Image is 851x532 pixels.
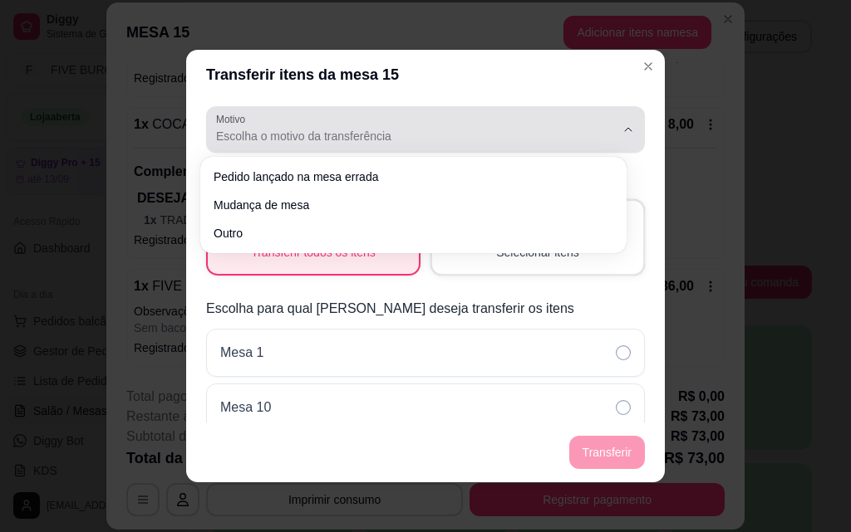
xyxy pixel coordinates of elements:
[186,50,665,100] header: Transferir itens da mesa 15
[214,225,597,242] span: Outro
[220,398,271,417] p: Mesa 10
[206,299,645,319] p: Escolha para qual [PERSON_NAME] deseja transferir os itens
[214,168,597,185] span: Pedido lançado na mesa errada
[214,197,597,213] span: Mudança de mesa
[635,53,662,80] button: Close
[220,343,263,363] p: Mesa 1
[216,128,615,144] span: Escolha o motivo da transferência
[216,112,251,126] label: Motivo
